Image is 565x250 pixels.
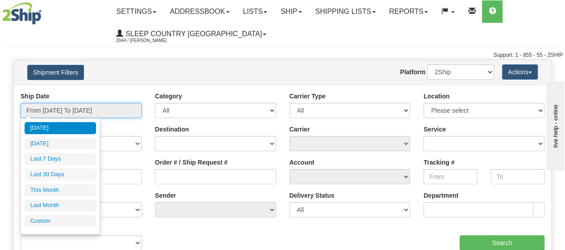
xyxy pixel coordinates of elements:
label: Ship Date [21,92,50,101]
a: Settings [109,0,163,23]
input: From [423,169,477,184]
label: Category [155,92,182,101]
label: Sender [155,191,176,200]
li: Last Month [25,199,96,212]
a: Sleep Country [GEOGRAPHIC_DATA] 2044 / [PERSON_NAME] [109,23,273,45]
label: Delivery Status [289,191,335,200]
span: Sleep Country [GEOGRAPHIC_DATA] [123,30,262,38]
label: Service [423,125,446,134]
label: Platform [400,68,426,76]
li: [DATE] [25,122,96,134]
label: Order # / Ship Request # [155,158,228,167]
a: Ship [274,0,308,23]
li: Custom [25,215,96,227]
a: Lists [236,0,274,23]
span: 2044 / [PERSON_NAME] [116,36,183,45]
div: live help - online [7,8,83,14]
li: Last 7 Days [25,153,96,165]
a: Reports [382,0,435,23]
label: Location [423,92,449,101]
label: Destination [155,125,189,134]
img: logo2044.jpg [2,2,42,25]
button: Shipment Filters [27,65,84,80]
label: Department [423,191,458,200]
input: To [491,169,544,184]
label: Account [289,158,314,167]
iframe: chat widget [544,79,564,170]
label: Tracking # [423,158,454,167]
div: Support: 1 - 855 - 55 - 2SHIP [2,51,563,59]
a: Addressbook [163,0,236,23]
label: Carrier [289,125,310,134]
a: Shipping lists [309,0,382,23]
li: This Month [25,184,96,196]
button: Actions [502,64,538,80]
label: Carrier Type [289,92,326,101]
li: Last 30 Days [25,169,96,181]
li: [DATE] [25,138,96,150]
